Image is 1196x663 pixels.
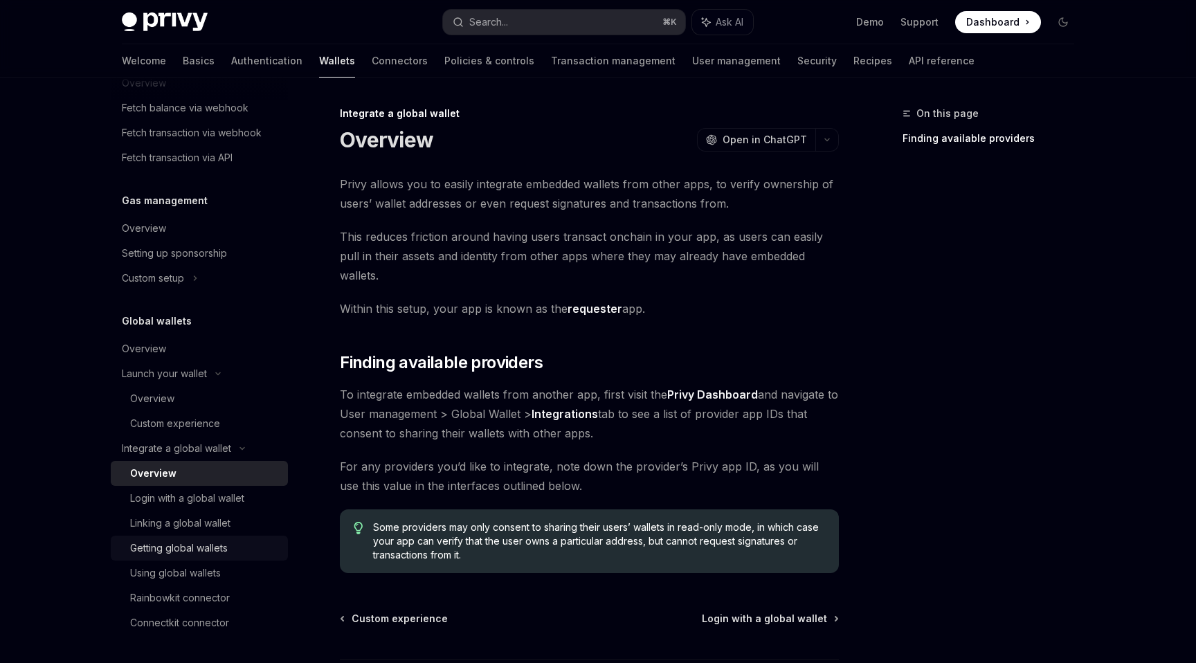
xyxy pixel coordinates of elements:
[122,340,166,357] div: Overview
[697,128,815,152] button: Open in ChatGPT
[231,44,302,78] a: Authentication
[900,15,939,29] a: Support
[130,465,176,482] div: Overview
[340,107,839,120] div: Integrate a global wallet
[122,149,233,166] div: Fetch transaction via API
[797,44,837,78] a: Security
[856,15,884,29] a: Demo
[111,536,288,561] a: Getting global wallets
[1052,11,1074,33] button: Toggle dark mode
[532,407,598,421] a: Integrations
[122,245,227,262] div: Setting up sponsorship
[111,486,288,511] a: Login with a global wallet
[340,385,839,443] span: To integrate embedded wallets from another app, first visit the and navigate to User management >...
[111,241,288,266] a: Setting up sponsorship
[341,612,448,626] a: Custom experience
[702,612,837,626] a: Login with a global wallet
[966,15,1020,29] span: Dashboard
[130,390,174,407] div: Overview
[111,96,288,120] a: Fetch balance via webhook
[111,145,288,170] a: Fetch transaction via API
[183,44,215,78] a: Basics
[909,44,975,78] a: API reference
[551,44,676,78] a: Transaction management
[716,15,743,29] span: Ask AI
[111,461,288,486] a: Overview
[111,511,288,536] a: Linking a global wallet
[916,105,979,122] span: On this page
[111,610,288,635] a: Connectkit connector
[130,490,244,507] div: Login with a global wallet
[340,352,543,374] span: Finding available providers
[111,585,288,610] a: Rainbowkit connector
[130,415,220,432] div: Custom experience
[130,515,230,532] div: Linking a global wallet
[662,17,677,28] span: ⌘ K
[319,44,355,78] a: Wallets
[955,11,1041,33] a: Dashboard
[122,44,166,78] a: Welcome
[122,440,231,457] div: Integrate a global wallet
[340,127,433,152] h1: Overview
[667,388,758,402] a: Privy Dashboard
[130,615,229,631] div: Connectkit connector
[532,407,598,421] strong: Integrations
[122,125,262,141] div: Fetch transaction via webhook
[443,10,685,35] button: Search...⌘K
[853,44,892,78] a: Recipes
[352,612,448,626] span: Custom experience
[130,565,221,581] div: Using global wallets
[568,302,622,316] strong: requester
[340,227,839,285] span: This reduces friction around having users transact onchain in your app, as users can easily pull ...
[122,313,192,329] h5: Global wallets
[354,522,363,534] svg: Tip
[122,192,208,209] h5: Gas management
[340,299,839,318] span: Within this setup, your app is known as the app.
[122,270,184,287] div: Custom setup
[122,100,248,116] div: Fetch balance via webhook
[130,590,230,606] div: Rainbowkit connector
[692,10,753,35] button: Ask AI
[122,365,207,382] div: Launch your wallet
[111,336,288,361] a: Overview
[122,12,208,32] img: dark logo
[702,612,827,626] span: Login with a global wallet
[111,411,288,436] a: Custom experience
[122,220,166,237] div: Overview
[111,386,288,411] a: Overview
[373,520,825,562] span: Some providers may only consent to sharing their users’ wallets in read-only mode, in which case ...
[111,216,288,241] a: Overview
[340,457,839,496] span: For any providers you’d like to integrate, note down the provider’s Privy app ID, as you will use...
[340,174,839,213] span: Privy allows you to easily integrate embedded wallets from other apps, to verify ownership of use...
[130,540,228,556] div: Getting global wallets
[903,127,1085,149] a: Finding available providers
[723,133,807,147] span: Open in ChatGPT
[111,120,288,145] a: Fetch transaction via webhook
[692,44,781,78] a: User management
[372,44,428,78] a: Connectors
[469,14,508,30] div: Search...
[444,44,534,78] a: Policies & controls
[111,561,288,585] a: Using global wallets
